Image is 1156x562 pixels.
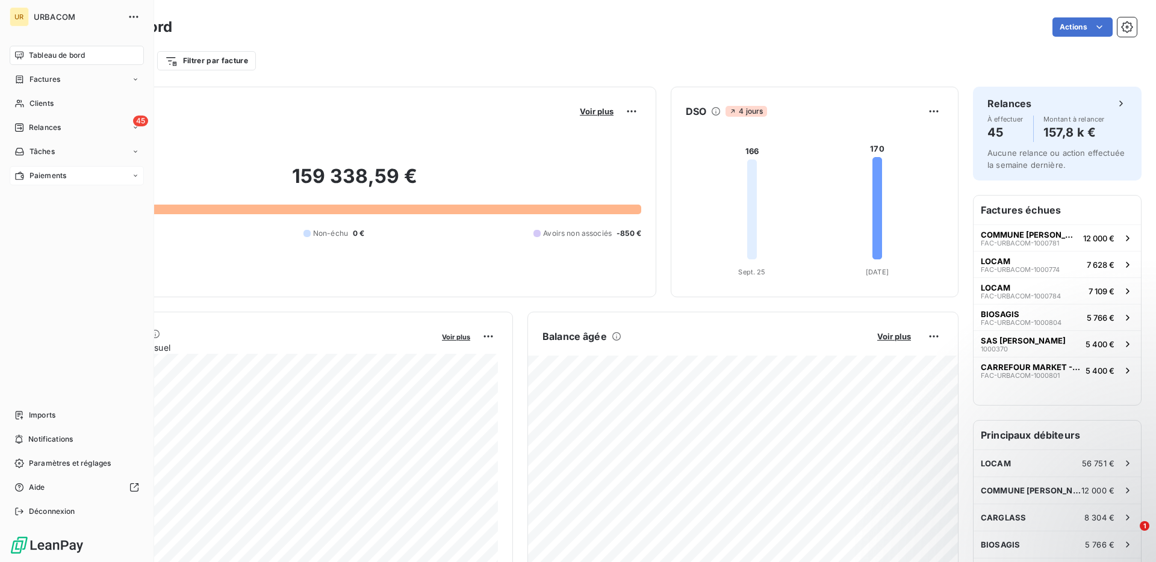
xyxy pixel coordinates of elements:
h2: 159 338,59 € [68,164,641,200]
span: LOCAM [981,256,1010,266]
span: 5 766 € [1087,313,1114,323]
tspan: [DATE] [866,268,889,276]
span: 5 400 € [1086,339,1114,349]
button: COMMUNE [PERSON_NAME]FAC-URBACOM-100078112 000 € [974,224,1141,251]
h6: Principaux débiteurs [974,421,1141,449]
span: URBACOM [34,12,120,22]
span: À effectuer [987,116,1024,123]
span: Voir plus [877,332,911,341]
span: Paiements [30,170,66,181]
div: UR [10,7,29,26]
button: SAS [PERSON_NAME]10003705 400 € [974,330,1141,357]
a: Aide [10,478,144,497]
span: -850 € [617,228,641,239]
span: BIOSAGIS [981,309,1019,319]
span: FAC-URBACOM-1000774 [981,266,1060,273]
span: Non-échu [313,228,348,239]
span: FAC-URBACOM-1000784 [981,292,1061,300]
iframe: Intercom notifications message [915,445,1156,530]
button: Actions [1052,17,1113,37]
span: Aucune relance ou action effectuée la semaine dernière. [987,148,1125,170]
button: Voir plus [576,106,617,117]
span: 5 766 € [1085,540,1114,549]
button: Voir plus [874,331,915,342]
span: Clients [30,98,54,109]
button: BIOSAGISFAC-URBACOM-10008045 766 € [974,304,1141,330]
span: SAS [PERSON_NAME] [981,336,1066,345]
button: CARREFOUR MARKET - ARQUESFAC-URBACOM-10008015 400 € [974,357,1141,383]
span: 1 [1140,521,1149,531]
span: LOCAM [981,283,1010,292]
tspan: Sept. 25 [738,268,765,276]
span: FAC-URBACOM-1000801 [981,372,1060,379]
h4: 45 [987,123,1024,142]
button: Filtrer par facture [157,51,256,70]
span: 5 400 € [1086,366,1114,375]
span: Tableau de bord [29,50,85,61]
button: Voir plus [438,331,474,342]
span: Avoirs non associés [543,228,612,239]
button: LOCAMFAC-URBACOM-10007847 109 € [974,277,1141,304]
span: CARREFOUR MARKET - ARQUES [981,362,1081,372]
span: FAC-URBACOM-1000781 [981,239,1059,247]
span: 0 € [353,228,364,239]
span: Paramètres et réglages [29,458,111,469]
span: Montant à relancer [1043,116,1105,123]
span: FAC-URBACOM-1000804 [981,319,1061,326]
span: 7 109 € [1089,286,1114,296]
span: 45 [133,116,148,126]
span: Factures [30,74,60,85]
span: Déconnexion [29,506,75,517]
span: 12 000 € [1083,233,1114,243]
span: BIOSAGIS [981,540,1020,549]
button: LOCAMFAC-URBACOM-10007747 628 € [974,251,1141,277]
span: Voir plus [580,107,614,116]
span: 1000370 [981,345,1008,353]
span: Imports [29,410,55,421]
span: Aide [29,482,45,493]
span: Voir plus [442,333,470,341]
img: Logo LeanPay [10,536,84,555]
iframe: Intercom live chat [1115,521,1144,550]
span: Relances [29,122,61,133]
span: Notifications [28,434,73,445]
h6: DSO [686,104,706,119]
h6: Factures échues [974,196,1141,224]
span: 7 628 € [1087,260,1114,270]
span: COMMUNE [PERSON_NAME] [981,230,1078,239]
h6: Balance âgée [542,329,607,344]
span: Tâches [30,146,55,157]
h4: 157,8 k € [1043,123,1105,142]
span: Chiffre d'affaires mensuel [68,341,433,354]
h6: Relances [987,96,1031,111]
span: 4 jours [726,106,766,117]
